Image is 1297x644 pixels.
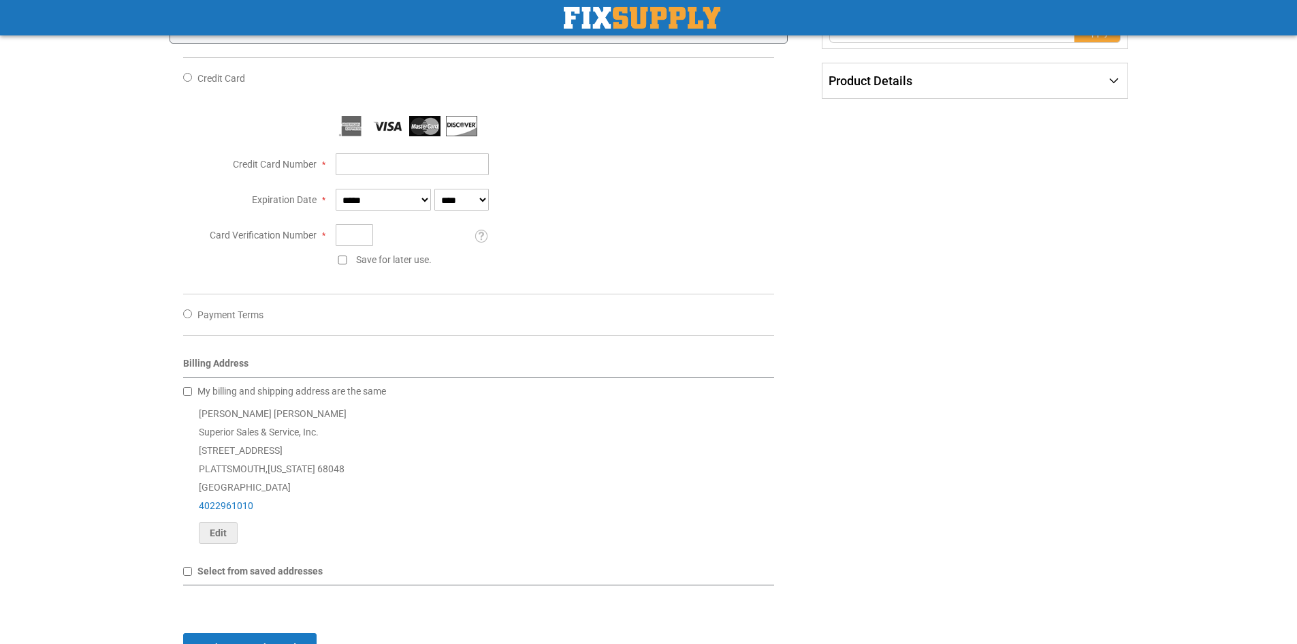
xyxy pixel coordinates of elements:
img: Fix Industrial Supply [564,7,720,29]
span: [US_STATE] [268,463,315,474]
span: Credit Card [197,73,245,84]
span: Credit Card Number [233,159,317,170]
img: American Express [336,116,367,136]
div: Billing Address [183,356,775,378]
img: MasterCard [409,116,441,136]
span: Select from saved addresses [197,566,323,577]
span: Product Details [829,74,912,88]
span: Edit [210,527,227,538]
span: Expiration Date [252,194,317,205]
button: Edit [199,522,238,544]
span: Save for later use. [356,254,432,265]
span: Payment Terms [197,309,263,320]
div: [PERSON_NAME] [PERSON_NAME] Superior Sales & Service, Inc. [STREET_ADDRESS] PLATTSMOUTH , 68048 [... [183,405,775,544]
a: 4022961010 [199,500,253,511]
a: store logo [564,7,720,29]
span: My billing and shipping address are the same [197,386,386,397]
img: Visa [372,116,404,136]
img: Discover [446,116,477,136]
span: Card Verification Number [210,230,317,241]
